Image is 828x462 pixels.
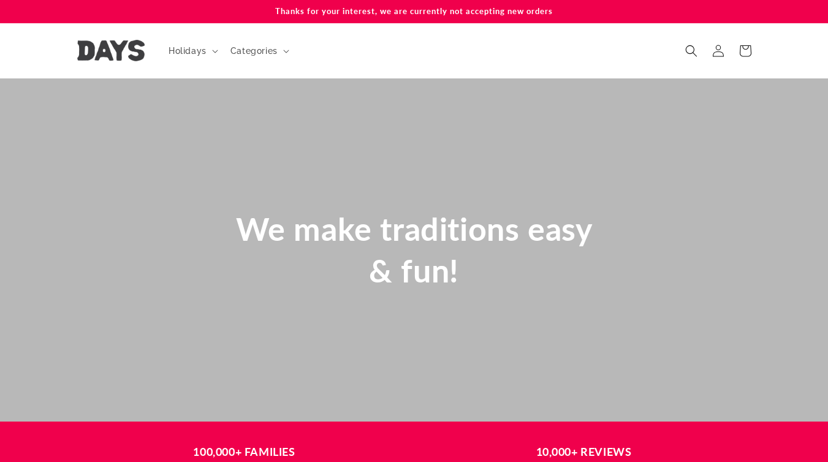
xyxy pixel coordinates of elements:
h3: 10,000+ REVIEWS [426,444,742,460]
summary: Holidays [161,38,223,64]
h3: 100,000+ FAMILIES [86,444,403,460]
span: Holidays [169,45,207,56]
summary: Search [678,37,705,64]
span: Categories [230,45,278,56]
summary: Categories [223,38,294,64]
img: Days United [77,40,145,61]
span: We make traditions easy & fun! [236,210,593,289]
